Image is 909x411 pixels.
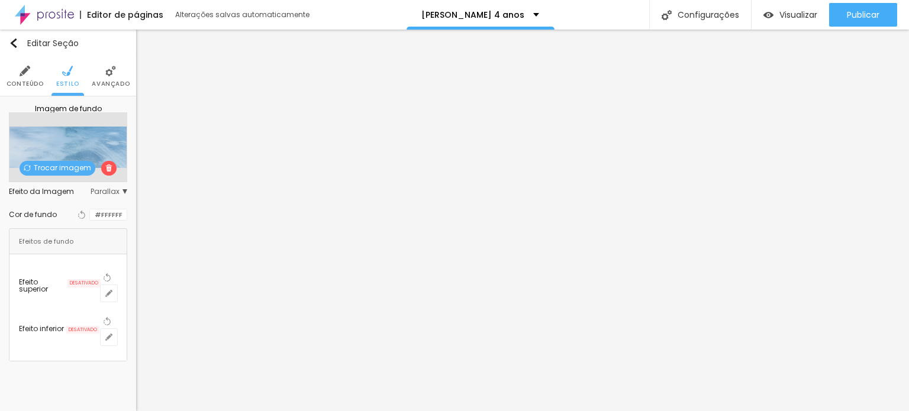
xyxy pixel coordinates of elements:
[829,3,897,27] button: Publicar
[9,188,91,195] div: Efeito da Imagem
[9,38,79,48] div: Editar Seção
[24,164,31,171] img: Icone
[662,10,672,20] img: Icone
[105,66,116,76] img: Icone
[779,10,817,20] span: Visualizar
[763,10,773,20] img: view-1.svg
[20,66,30,76] img: Icone
[80,11,163,19] div: Editor de páginas
[421,11,524,19] p: [PERSON_NAME] 4 anos
[9,211,57,218] div: Cor de fundo
[9,38,18,48] img: Icone
[105,164,112,171] img: Icone
[175,11,311,18] div: Alterações salvas automaticamente
[752,3,829,27] button: Visualizar
[847,10,879,20] span: Publicar
[67,279,101,287] span: DESATIVADO
[91,188,127,195] span: Parallax
[19,325,64,332] div: Efeito inferior
[66,326,99,334] span: DESATIVADO
[7,81,44,87] span: Conteúdo
[35,105,102,112] div: Imagem de fundo
[136,30,909,411] iframe: Editor
[20,161,95,176] span: Trocar imagem
[56,81,79,87] span: Estilo
[19,235,73,248] div: Efeitos de fundo
[62,66,73,76] img: Icone
[19,279,65,293] div: Efeito superior
[9,229,127,254] div: Efeitos de fundo
[92,81,130,87] span: Avançado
